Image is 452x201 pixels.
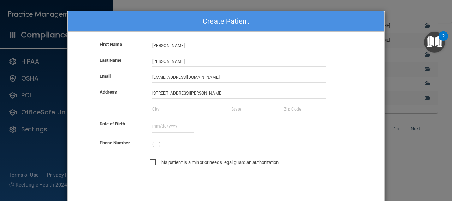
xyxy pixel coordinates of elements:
input: Zip Code [284,104,326,114]
b: Date of Birth [100,121,125,126]
b: Phone Number [100,140,130,146]
b: First Name [100,42,122,47]
div: Create Patient [68,11,384,32]
label: This patient is a minor or needs legal guardian authorization [150,158,279,167]
input: mm/dd/yyyy [152,120,194,133]
b: Last Name [100,58,122,63]
b: Email [100,73,111,79]
input: This patient is a minor or needs legal guardian authorization [150,160,158,165]
b: Address [100,89,117,95]
input: City [152,104,221,114]
div: 2 [442,36,445,45]
input: Street Name [152,88,326,99]
input: State [231,104,273,114]
input: (___) ___-____ [152,139,194,149]
button: Open Resource Center, 2 new notifications [424,32,445,53]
